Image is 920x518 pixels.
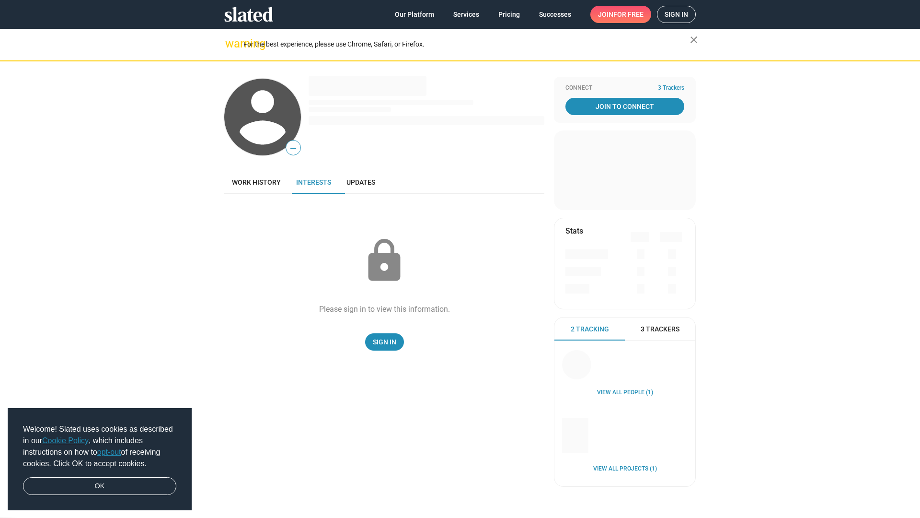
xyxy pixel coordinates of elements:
span: for free [613,6,644,23]
a: Sign in [657,6,696,23]
div: Connect [565,84,684,92]
a: Interests [288,171,339,194]
span: Sign in [665,6,688,23]
span: Sign In [373,333,396,351]
span: 3 Trackers [641,325,679,334]
mat-icon: lock [360,237,408,285]
a: opt-out [97,448,121,456]
span: Updates [346,178,375,186]
div: cookieconsent [8,408,192,511]
a: Work history [224,171,288,194]
a: Sign In [365,333,404,351]
a: Pricing [491,6,528,23]
span: Our Platform [395,6,434,23]
a: Services [446,6,487,23]
span: Join To Connect [567,98,682,115]
a: Cookie Policy [42,436,89,445]
span: Pricing [498,6,520,23]
mat-icon: warning [225,38,237,49]
span: Join [598,6,644,23]
span: 3 Trackers [658,84,684,92]
span: Successes [539,6,571,23]
span: — [286,142,300,154]
a: dismiss cookie message [23,477,176,495]
a: Successes [531,6,579,23]
a: Joinfor free [590,6,651,23]
div: Please sign in to view this information. [319,304,450,314]
a: Join To Connect [565,98,684,115]
a: Updates [339,171,383,194]
mat-card-title: Stats [565,226,583,236]
mat-icon: close [688,34,700,46]
span: Work history [232,178,281,186]
span: 2 Tracking [571,325,609,334]
span: Interests [296,178,331,186]
span: Welcome! Slated uses cookies as described in our , which includes instructions on how to of recei... [23,424,176,470]
a: Our Platform [387,6,442,23]
a: View all People (1) [597,389,653,397]
div: For the best experience, please use Chrome, Safari, or Firefox. [243,38,690,51]
span: Services [453,6,479,23]
a: View all Projects (1) [593,465,657,473]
